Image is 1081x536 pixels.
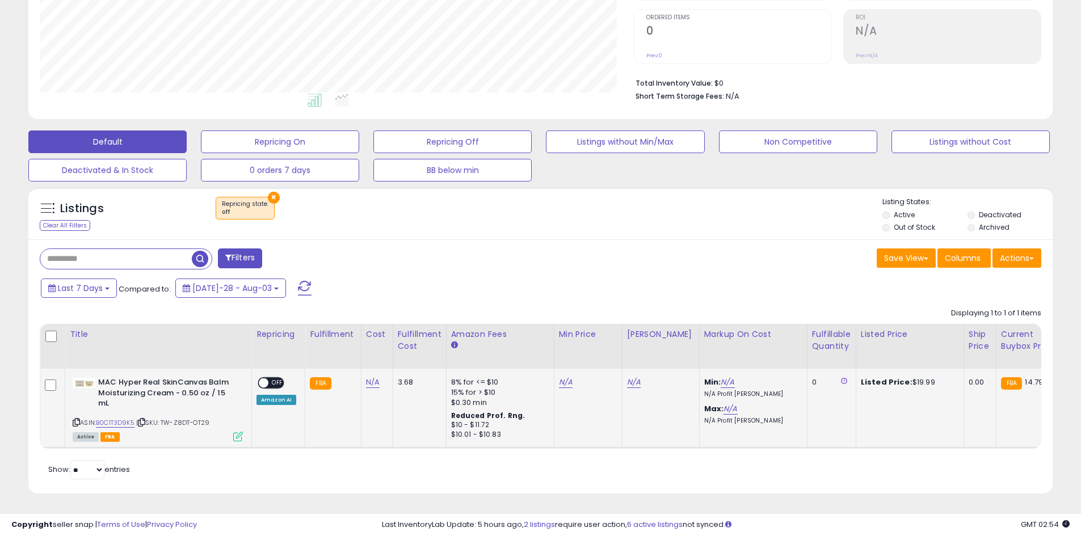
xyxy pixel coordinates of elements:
div: Min Price [559,328,617,340]
span: Repricing state : [222,200,268,217]
div: Ship Price [969,328,991,352]
b: Max: [704,403,724,414]
img: 21TC9Vqhu3L._SL40_.jpg [73,378,95,388]
a: N/A [721,377,734,388]
div: off [222,208,268,216]
div: Last InventoryLab Update: 5 hours ago, require user action, not synced. [382,520,1070,530]
span: OFF [268,378,287,388]
div: $10.01 - $10.83 [451,430,545,440]
span: FBA [100,432,120,442]
button: Deactivated & In Stock [28,159,187,182]
span: Last 7 Days [58,282,103,294]
div: Listed Price [861,328,959,340]
span: 2025-08-11 02:54 GMT [1021,519,1070,530]
label: Archived [979,222,1010,232]
button: Filters [218,248,262,268]
div: $0.30 min [451,398,545,408]
div: Current Buybox Price [1001,328,1059,352]
div: Cost [366,328,388,340]
span: 14.79 [1025,377,1043,387]
h2: N/A [856,24,1041,40]
button: Repricing Off [373,130,532,153]
a: N/A [627,377,641,388]
p: N/A Profit [PERSON_NAME] [704,390,798,398]
button: Listings without Min/Max [546,130,704,153]
div: Title [70,328,247,340]
div: Repricing [256,328,300,340]
div: Amazon AI [256,395,296,405]
div: 0.00 [969,377,987,387]
div: 0 [812,377,847,387]
a: N/A [724,403,737,415]
button: × [268,192,280,204]
button: Last 7 Days [41,278,117,298]
button: Actions [992,248,1041,268]
span: Compared to: [119,284,171,294]
span: Show: entries [48,464,130,475]
button: Save View [877,248,936,268]
div: [PERSON_NAME] [627,328,695,340]
div: Amazon Fees [451,328,549,340]
button: Repricing On [201,130,359,153]
a: N/A [559,377,573,388]
div: ASIN: [73,377,243,440]
b: Short Term Storage Fees: [636,91,724,101]
span: Columns [945,252,981,264]
button: [DATE]-28 - Aug-03 [175,278,286,298]
div: $10 - $11.72 [451,420,545,430]
a: Privacy Policy [147,519,197,530]
div: 15% for > $10 [451,387,545,398]
b: Listed Price: [861,377,912,387]
small: Prev: N/A [856,52,878,59]
span: | SKU: TW-Z8DT-OT29 [136,418,209,427]
div: 3.68 [398,377,438,387]
a: B0C1T3D9K5 [96,418,134,428]
span: [DATE]-28 - Aug-03 [192,282,272,294]
div: Markup on Cost [704,328,802,340]
span: N/A [726,91,739,102]
b: Min: [704,377,721,387]
div: seller snap | | [11,520,197,530]
small: Amazon Fees. [451,340,458,351]
h2: 0 [646,24,831,40]
label: Out of Stock [894,222,935,232]
div: 8% for <= $10 [451,377,545,387]
button: BB below min [373,159,532,182]
button: Default [28,130,187,153]
div: Fulfillable Quantity [812,328,851,352]
div: $19.99 [861,377,955,387]
button: Listings without Cost [891,130,1050,153]
div: Displaying 1 to 1 of 1 items [951,308,1041,319]
span: ROI [856,15,1041,21]
h5: Listings [60,201,104,217]
th: The percentage added to the cost of goods (COGS) that forms the calculator for Min & Max prices. [699,324,807,369]
label: Deactivated [979,210,1021,220]
div: Clear All Filters [40,220,90,231]
span: All listings currently available for purchase on Amazon [73,432,99,442]
a: Terms of Use [97,519,145,530]
p: N/A Profit [PERSON_NAME] [704,417,798,425]
small: Prev: 0 [646,52,662,59]
li: $0 [636,75,1033,89]
button: Columns [937,248,991,268]
b: Reduced Prof. Rng. [451,411,525,420]
span: Ordered Items [646,15,831,21]
p: Listing States: [882,197,1053,208]
b: Total Inventory Value: [636,78,713,88]
strong: Copyright [11,519,53,530]
label: Active [894,210,915,220]
a: 6 active listings [627,519,683,530]
small: FBA [1001,377,1022,390]
a: N/A [366,377,380,388]
a: 2 listings [524,519,555,530]
div: Fulfillment [310,328,356,340]
button: 0 orders 7 days [201,159,359,182]
b: MAC Hyper Real SkinCanvas Balm Moisturizing Cream - 0.50 oz / 15 mL [98,377,236,412]
div: Fulfillment Cost [398,328,441,352]
button: Non Competitive [719,130,877,153]
small: FBA [310,377,331,390]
